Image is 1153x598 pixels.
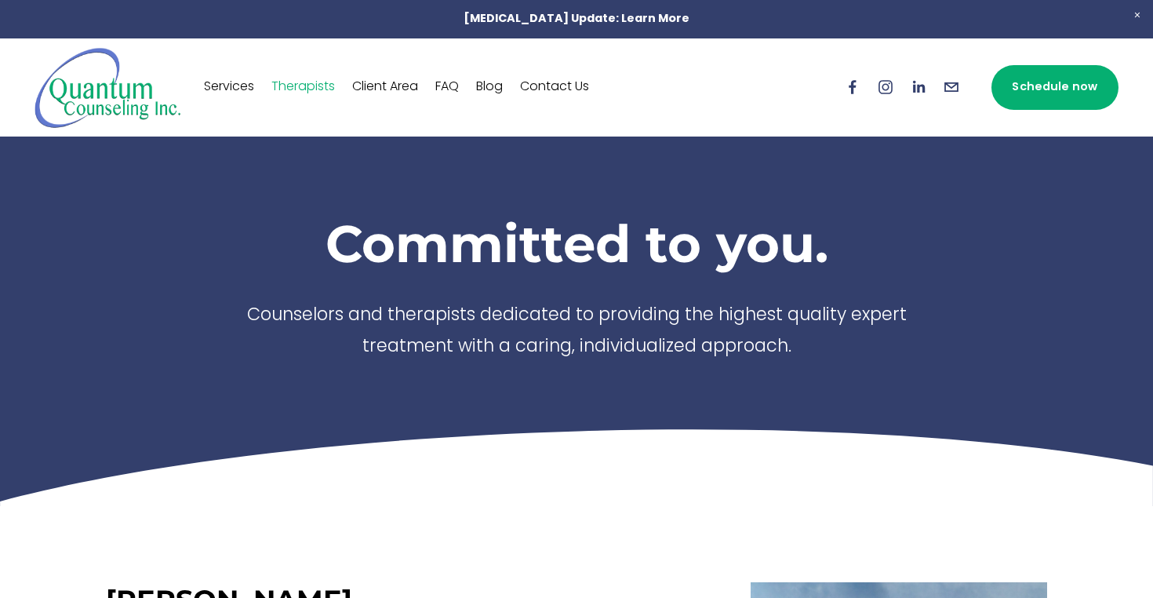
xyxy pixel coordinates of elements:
[877,78,894,96] a: Instagram
[943,78,960,96] a: info@quantumcounselinginc.com
[991,65,1118,110] a: Schedule now
[476,75,503,100] a: Blog
[435,75,459,100] a: FAQ
[352,75,418,100] a: Client Area
[271,75,335,100] a: Therapists
[520,75,589,100] a: Contact Us
[204,75,254,100] a: Services
[844,78,861,96] a: Facebook
[35,46,181,129] img: Quantum Counseling Inc. | Change starts here.
[224,212,929,275] h1: Committed to you.
[224,301,929,364] p: Counselors and therapists dedicated to providing the highest quality expert treatment with a cari...
[910,78,927,96] a: LinkedIn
